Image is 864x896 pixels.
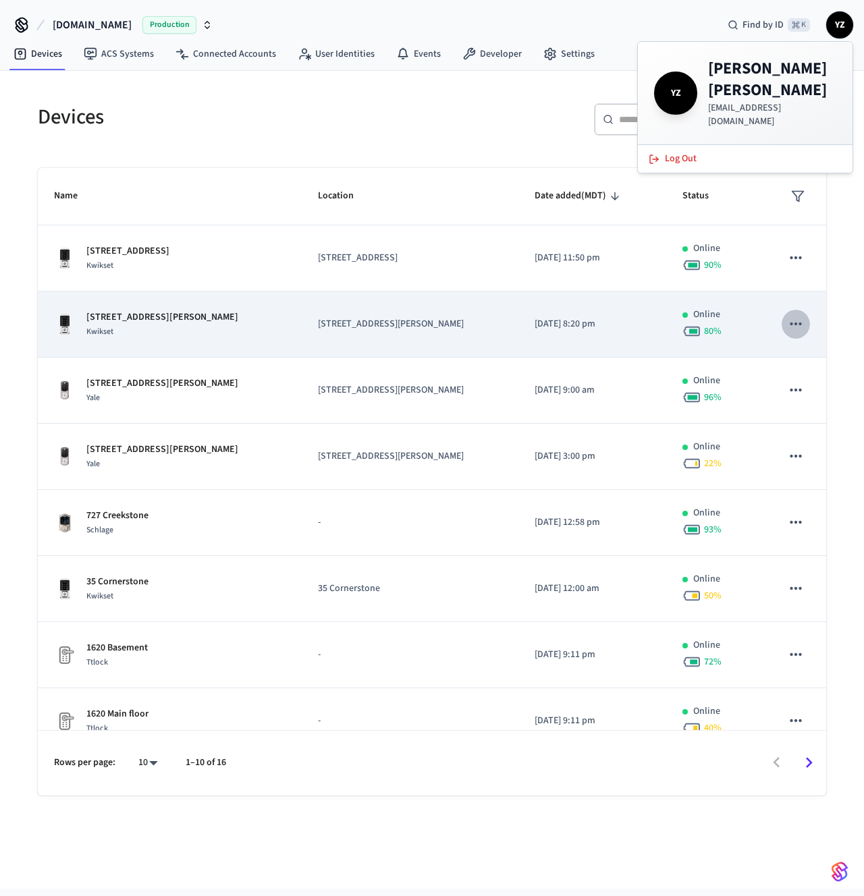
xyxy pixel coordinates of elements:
[318,186,371,206] span: Location
[641,148,850,170] button: Log Out
[86,524,113,536] span: Schlage
[86,392,100,403] span: Yale
[132,753,164,773] div: 10
[693,242,720,256] p: Online
[54,756,115,770] p: Rows per page:
[535,582,650,596] p: [DATE] 12:00 am
[53,17,132,33] span: [DOMAIN_NAME]
[38,168,826,882] table: sticky table
[318,582,502,596] p: 35 Cornerstone
[533,42,605,66] a: Settings
[693,704,720,719] p: Online
[318,449,502,464] p: [STREET_ADDRESS][PERSON_NAME]
[717,13,821,37] div: Find by ID⌘ K
[86,656,108,668] span: Ttlock
[318,251,502,265] p: [STREET_ADDRESS]
[385,42,452,66] a: Events
[535,648,650,662] p: [DATE] 9:11 pm
[142,16,196,34] span: Production
[535,251,650,265] p: [DATE] 11:50 pm
[693,638,720,652] p: Online
[54,644,76,666] img: Placeholder Lock Image
[54,314,76,335] img: Kwikset Halo Touchscreen Wifi Enabled Smart Lock, Polished Chrome, Front
[165,42,287,66] a: Connected Accounts
[788,18,810,32] span: ⌘ K
[826,11,853,38] button: YZ
[54,446,76,468] img: Yale Assure Touchscreen Wifi Smart Lock, Satin Nickel, Front
[86,707,148,721] p: 1620 Main floor
[54,710,76,732] img: Placeholder Lock Image
[704,457,722,470] span: 22 %
[704,721,722,735] span: 40 %
[318,515,502,530] p: -
[86,509,148,523] p: 727 Creekstone
[535,515,650,530] p: [DATE] 12:58 pm
[535,317,650,331] p: [DATE] 8:20 pm
[86,641,148,655] p: 1620 Basement
[742,18,784,32] span: Find by ID
[3,42,73,66] a: Devices
[287,42,385,66] a: User Identities
[832,861,848,883] img: SeamLogoGradient.69752ec5.svg
[86,326,113,337] span: Kwikset
[828,13,852,37] span: YZ
[535,186,624,206] span: Date added(MDT)
[86,244,169,258] p: [STREET_ADDRESS]
[86,376,238,391] p: [STREET_ADDRESS][PERSON_NAME]
[318,648,502,662] p: -
[693,308,720,322] p: Online
[535,383,650,397] p: [DATE] 9:00 am
[86,443,238,457] p: [STREET_ADDRESS][PERSON_NAME]
[73,42,165,66] a: ACS Systems
[704,523,722,536] span: 93 %
[704,325,722,338] span: 80 %
[657,74,695,112] span: YZ
[86,310,238,325] p: [STREET_ADDRESS][PERSON_NAME]
[693,440,720,454] p: Online
[793,747,825,779] button: Go to next page
[708,58,836,101] h4: [PERSON_NAME] [PERSON_NAME]
[704,258,722,272] span: 90 %
[86,575,148,589] p: 35 Cornerstone
[54,248,76,269] img: Kwikset Halo Touchscreen Wifi Enabled Smart Lock, Polished Chrome, Front
[86,260,113,271] span: Kwikset
[86,723,108,734] span: Ttlock
[86,590,113,602] span: Kwikset
[693,374,720,388] p: Online
[186,756,226,770] p: 1–10 of 16
[54,186,95,206] span: Name
[535,714,650,728] p: [DATE] 9:11 pm
[54,512,76,534] img: Schlage Sense Smart Deadbolt with Camelot Trim, Front
[535,449,650,464] p: [DATE] 3:00 pm
[54,380,76,401] img: Yale Assure Touchscreen Wifi Smart Lock, Satin Nickel, Front
[693,572,720,586] p: Online
[318,714,502,728] p: -
[704,589,722,603] span: 50 %
[693,506,720,520] p: Online
[704,655,722,669] span: 72 %
[704,391,722,404] span: 96 %
[318,383,502,397] p: [STREET_ADDRESS][PERSON_NAME]
[452,42,533,66] a: Developer
[682,186,726,206] span: Status
[54,578,76,600] img: Kwikset Halo Touchscreen Wifi Enabled Smart Lock, Polished Chrome, Front
[38,103,424,131] h5: Devices
[86,458,100,470] span: Yale
[318,317,502,331] p: [STREET_ADDRESS][PERSON_NAME]
[708,101,836,128] p: [EMAIL_ADDRESS][DOMAIN_NAME]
